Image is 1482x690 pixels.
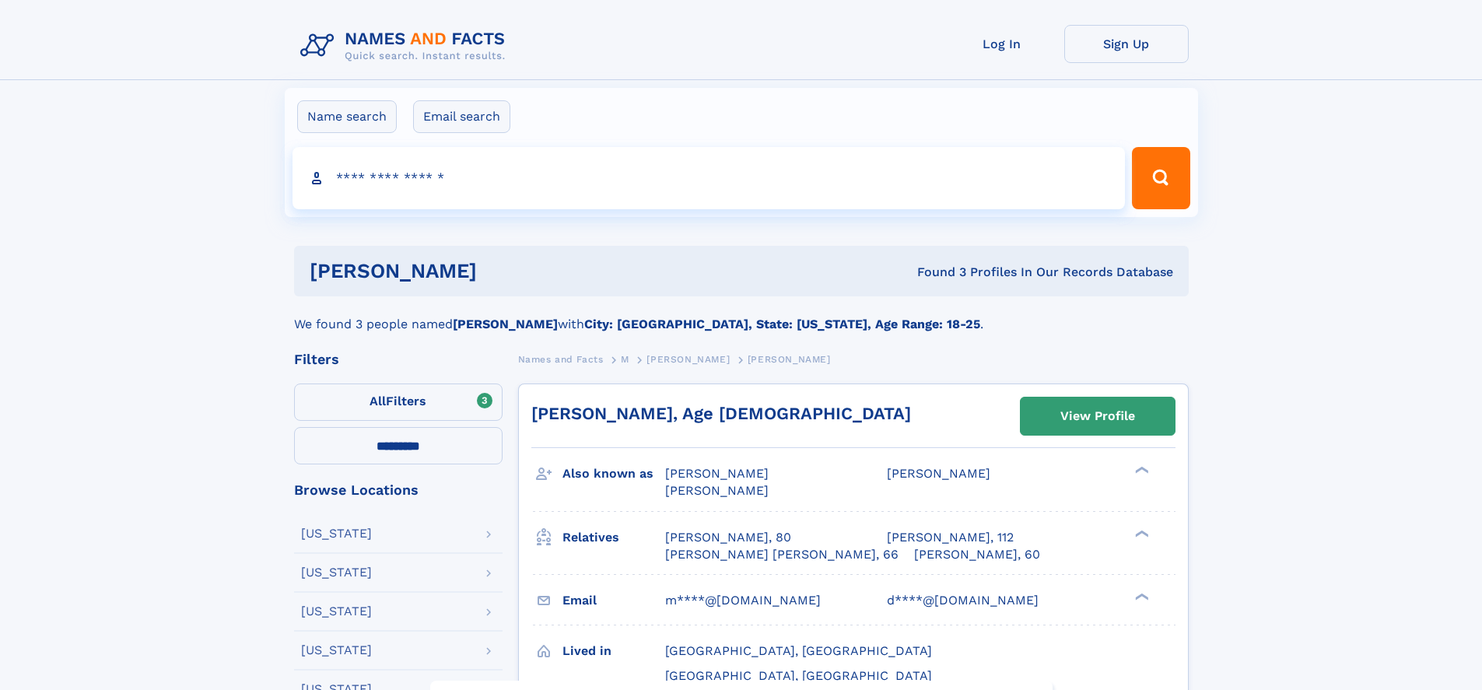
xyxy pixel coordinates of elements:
[887,466,990,481] span: [PERSON_NAME]
[294,352,503,366] div: Filters
[665,643,932,658] span: [GEOGRAPHIC_DATA], [GEOGRAPHIC_DATA]
[518,349,604,369] a: Names and Facts
[1132,147,1189,209] button: Search Button
[1021,398,1175,435] a: View Profile
[453,317,558,331] b: [PERSON_NAME]
[1131,528,1150,538] div: ❯
[1060,398,1135,434] div: View Profile
[914,546,1040,563] a: [PERSON_NAME], 60
[621,349,629,369] a: M
[646,349,730,369] a: [PERSON_NAME]
[301,644,372,657] div: [US_STATE]
[294,384,503,421] label: Filters
[665,529,791,546] a: [PERSON_NAME], 80
[301,527,372,540] div: [US_STATE]
[294,296,1189,334] div: We found 3 people named with .
[370,394,386,408] span: All
[294,25,518,67] img: Logo Names and Facts
[621,354,629,365] span: M
[562,524,665,551] h3: Relatives
[748,354,831,365] span: [PERSON_NAME]
[940,25,1064,63] a: Log In
[310,261,697,281] h1: [PERSON_NAME]
[297,100,397,133] label: Name search
[562,461,665,487] h3: Also known as
[531,404,911,423] a: [PERSON_NAME], Age [DEMOGRAPHIC_DATA]
[665,483,769,498] span: [PERSON_NAME]
[301,605,372,618] div: [US_STATE]
[646,354,730,365] span: [PERSON_NAME]
[1064,25,1189,63] a: Sign Up
[887,529,1014,546] a: [PERSON_NAME], 112
[562,638,665,664] h3: Lived in
[1131,591,1150,601] div: ❯
[665,668,932,683] span: [GEOGRAPHIC_DATA], [GEOGRAPHIC_DATA]
[1131,465,1150,475] div: ❯
[301,566,372,579] div: [US_STATE]
[293,147,1126,209] input: search input
[294,483,503,497] div: Browse Locations
[665,546,899,563] a: [PERSON_NAME] [PERSON_NAME], 66
[562,587,665,614] h3: Email
[697,264,1173,281] div: Found 3 Profiles In Our Records Database
[665,466,769,481] span: [PERSON_NAME]
[584,317,980,331] b: City: [GEOGRAPHIC_DATA], State: [US_STATE], Age Range: 18-25
[413,100,510,133] label: Email search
